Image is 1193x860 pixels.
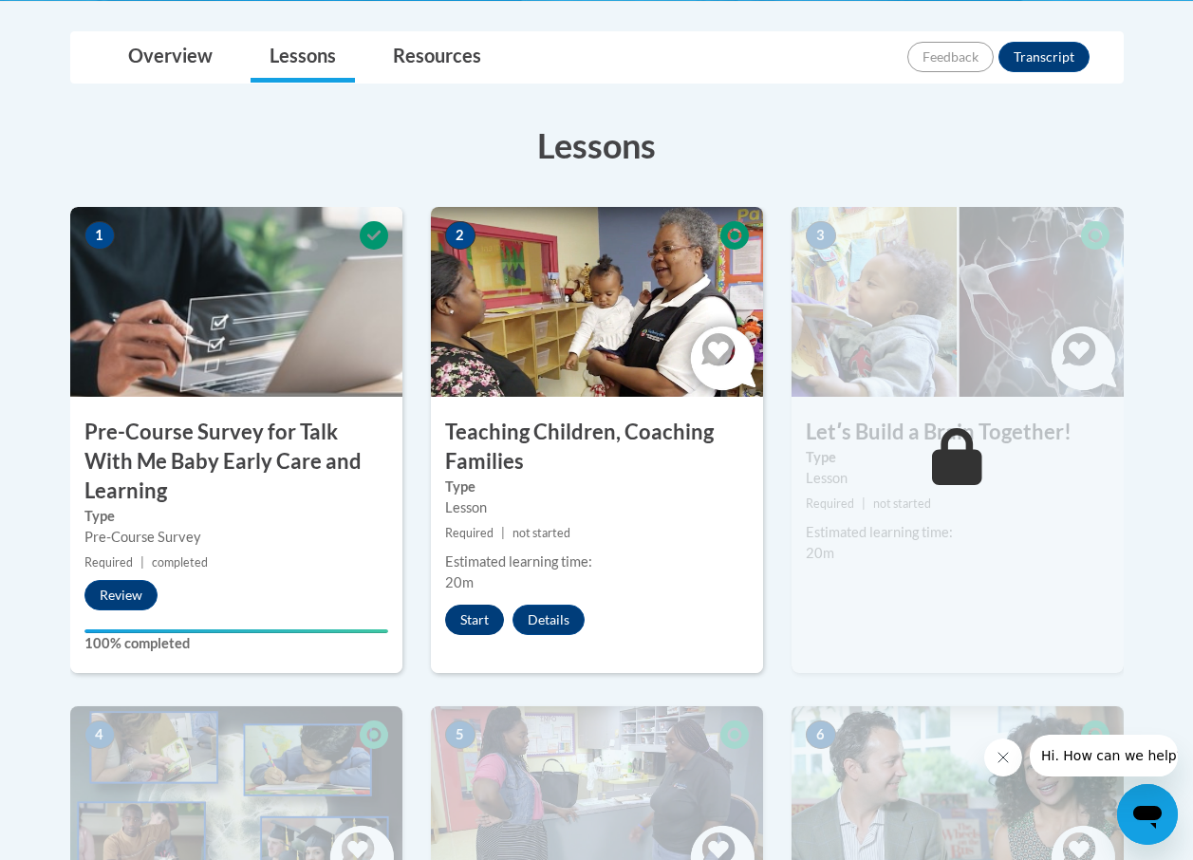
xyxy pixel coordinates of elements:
a: Overview [109,32,232,83]
span: 4 [84,720,115,749]
label: Type [84,506,388,527]
span: | [501,526,505,540]
div: Estimated learning time: [806,522,1109,543]
iframe: Button to launch messaging window [1117,784,1178,845]
span: 20m [806,545,834,561]
span: Required [84,555,133,570]
div: Pre-Course Survey [84,527,388,548]
span: not started [513,526,570,540]
button: Review [84,580,158,610]
span: 3 [806,221,836,250]
h3: Lessons [70,122,1124,169]
button: Details [513,605,585,635]
span: | [862,496,866,511]
span: Required [445,526,494,540]
span: not started [873,496,931,511]
div: Estimated learning time: [445,552,749,572]
iframe: Close message [984,738,1022,776]
button: Transcript [998,42,1090,72]
span: 1 [84,221,115,250]
div: Your progress [84,629,388,633]
button: Feedback [907,42,994,72]
button: Start [445,605,504,635]
div: Lesson [806,468,1109,489]
h3: Letʹs Build a Brain Together! [792,418,1124,447]
div: Lesson [445,497,749,518]
iframe: Message from company [1030,735,1178,776]
h3: Pre-Course Survey for Talk With Me Baby Early Care and Learning [70,418,402,505]
span: 20m [445,574,474,590]
h3: Teaching Children, Coaching Families [431,418,763,477]
a: Resources [374,32,500,83]
span: completed [152,555,208,570]
a: Lessons [251,32,355,83]
img: Course Image [431,207,763,397]
label: Type [806,447,1109,468]
span: Required [806,496,854,511]
span: | [140,555,144,570]
span: 6 [806,720,836,749]
span: Hi. How can we help? [11,13,154,28]
img: Course Image [70,207,402,397]
img: Course Image [792,207,1124,397]
span: 5 [445,720,475,749]
label: 100% completed [84,633,388,654]
span: 2 [445,221,475,250]
label: Type [445,477,749,497]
